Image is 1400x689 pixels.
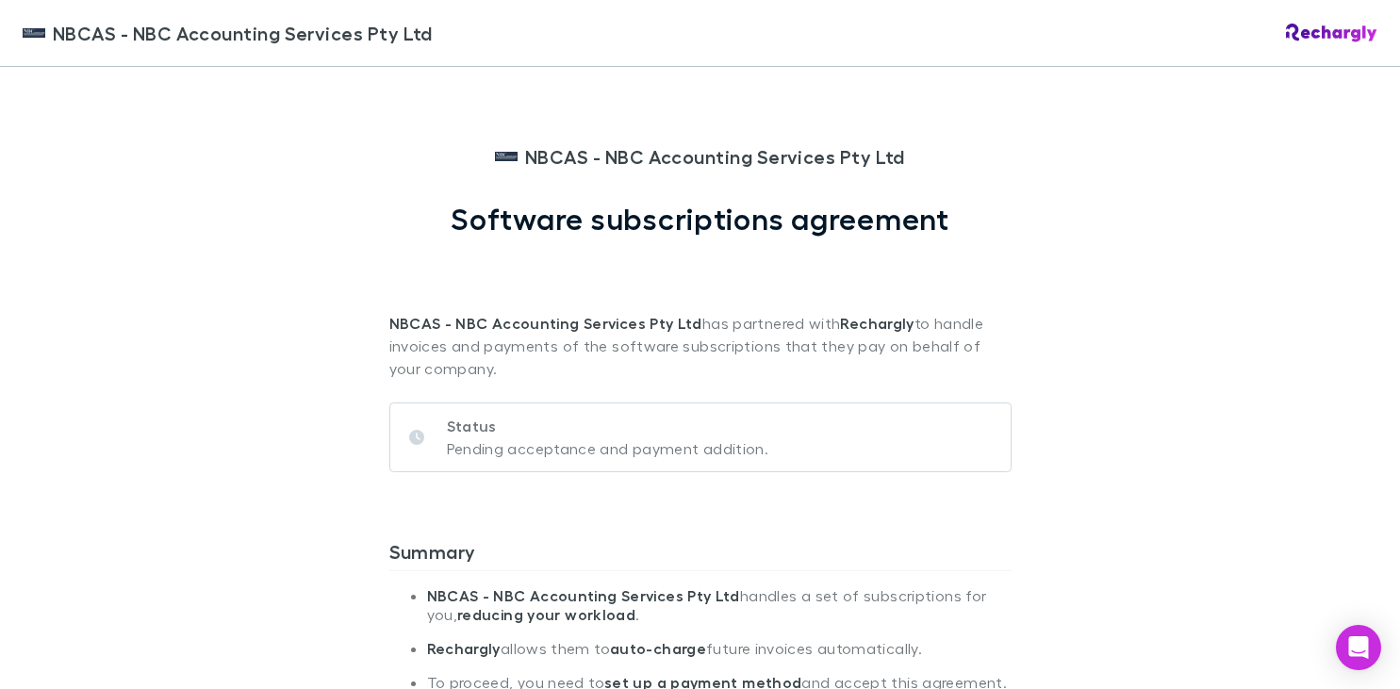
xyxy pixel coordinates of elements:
p: Status [447,415,769,437]
strong: Rechargly [427,639,501,658]
strong: reducing your workload [457,605,635,624]
img: Rechargly Logo [1286,24,1377,42]
h1: Software subscriptions agreement [451,201,949,237]
li: allows them to future invoices automatically. [427,639,1012,673]
img: NBCAS - NBC Accounting Services Pty Ltd's Logo [495,145,518,168]
img: NBCAS - NBC Accounting Services Pty Ltd's Logo [23,22,45,44]
li: handles a set of subscriptions for you, . [427,586,1012,639]
div: Open Intercom Messenger [1336,625,1381,670]
strong: NBCAS - NBC Accounting Services Pty Ltd [389,314,702,333]
strong: NBCAS - NBC Accounting Services Pty Ltd [427,586,740,605]
span: NBCAS - NBC Accounting Services Pty Ltd [53,19,433,47]
p: Pending acceptance and payment addition. [447,437,769,460]
strong: Rechargly [840,314,914,333]
p: has partnered with to handle invoices and payments of the software subscriptions that they pay on... [389,237,1012,380]
h3: Summary [389,540,1012,570]
span: NBCAS - NBC Accounting Services Pty Ltd [525,142,905,171]
strong: auto-charge [610,639,706,658]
